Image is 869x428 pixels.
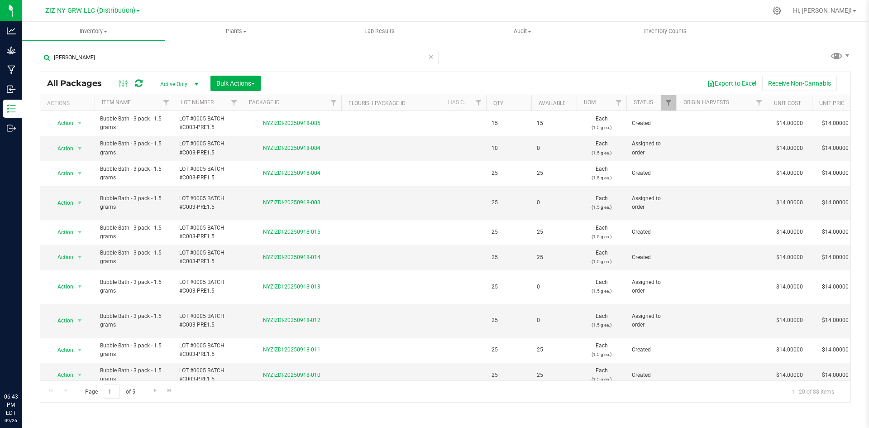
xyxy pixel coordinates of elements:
[537,253,571,262] span: 25
[683,99,729,106] a: Origin Harvests
[582,350,621,359] p: (1.5 g ea.)
[817,142,853,155] span: $14.00000
[537,283,571,291] span: 0
[582,173,621,182] p: (1.5 g ea.)
[4,417,18,424] p: 09/26
[767,304,812,338] td: $14.00000
[492,283,526,291] span: 25
[784,385,841,398] span: 1 - 20 of 88 items
[74,251,86,264] span: select
[100,366,168,384] span: Bubble Bath - 3 pack - 1.5 grams
[263,199,320,206] a: NYZIZDI-20250918-003
[767,363,812,388] td: $14.00000
[7,46,16,55] inline-svg: Grow
[762,76,837,91] button: Receive Non-Cannabis
[582,341,621,359] span: Each
[492,346,526,354] span: 25
[100,249,168,266] span: Bubble Bath - 3 pack - 1.5 grams
[817,117,853,130] span: $14.00000
[22,27,165,35] span: Inventory
[49,167,74,180] span: Action
[179,139,236,157] span: LOT #0005 BATCH #C003-PRE1.5
[74,314,86,327] span: select
[441,95,486,111] th: Has COA
[179,115,236,132] span: LOT #0005 BATCH #C003-PRE1.5
[179,249,236,266] span: LOT #0005 BATCH #C003-PRE1.5
[582,165,621,182] span: Each
[249,99,280,106] a: Package ID
[582,232,621,241] p: (1.5 g ea.)
[159,95,174,111] a: Filter
[45,7,135,14] span: ZIZ NY GRW LLC (Distribution)
[216,80,255,87] span: Bulk Actions
[100,115,168,132] span: Bubble Bath - 3 pack - 1.5 grams
[7,104,16,113] inline-svg: Inventory
[263,317,320,323] a: NYZIZDI-20250918-012
[74,344,86,356] span: select
[104,385,120,399] input: 1
[817,369,853,382] span: $14.00000
[702,76,762,91] button: Export to Excel
[100,165,168,182] span: Bubble Bath - 3 pack - 1.5 grams
[263,346,320,353] a: NYZIZDI-20250918-011
[263,284,320,290] a: NYZIZDI-20250918-013
[539,100,566,106] a: Available
[4,393,18,417] p: 06:43 PM EDT
[582,287,621,295] p: (1.5 g ea.)
[49,280,74,293] span: Action
[179,165,236,182] span: LOT #0005 BATCH #C003-PRE1.5
[767,220,812,245] td: $14.00000
[767,136,812,161] td: $14.00000
[100,278,168,295] span: Bubble Bath - 3 pack - 1.5 grams
[74,280,86,293] span: select
[451,27,593,35] span: Audit
[263,120,320,126] a: NYZIZDI-20250918-085
[632,169,671,178] span: Created
[817,167,853,180] span: $14.00000
[100,312,168,329] span: Bubble Bath - 3 pack - 1.5 grams
[537,144,571,153] span: 0
[793,7,852,14] span: Hi, [PERSON_NAME]!
[582,115,621,132] span: Each
[632,278,671,295] span: Assigned to order
[582,321,621,329] p: (1.5 g ea.)
[263,372,320,378] a: NYZIZDI-20250918-010
[582,203,621,212] p: (1.5 g ea.)
[308,22,451,41] a: Lab Results
[492,228,526,236] span: 25
[632,228,671,236] span: Created
[537,346,571,354] span: 25
[582,257,621,266] p: (1.5 g ea.)
[179,312,236,329] span: LOT #0005 BATCH #C003-PRE1.5
[632,119,671,128] span: Created
[74,117,86,130] span: select
[537,169,571,178] span: 25
[661,95,676,111] a: Filter
[767,186,812,220] td: $14.00000
[9,356,36,383] iframe: Resource center
[632,371,671,380] span: Created
[632,312,671,329] span: Assigned to order
[47,100,91,106] div: Actions
[492,119,526,128] span: 15
[22,22,165,41] a: Inventory
[537,371,571,380] span: 25
[352,27,407,35] span: Lab Results
[227,95,242,111] a: Filter
[163,385,176,397] a: Go to the last page
[49,117,74,130] span: Action
[492,198,526,207] span: 25
[582,366,621,384] span: Each
[263,254,320,260] a: NYZIZDI-20250918-014
[752,95,767,111] a: Filter
[77,385,143,399] span: Page of 5
[179,278,236,295] span: LOT #0005 BATCH #C003-PRE1.5
[7,26,16,35] inline-svg: Analytics
[492,253,526,262] span: 25
[582,224,621,241] span: Each
[537,228,571,236] span: 25
[492,144,526,153] span: 10
[582,123,621,132] p: (1.5 g ea.)
[74,226,86,239] span: select
[179,341,236,359] span: LOT #0005 BATCH #C003-PRE1.5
